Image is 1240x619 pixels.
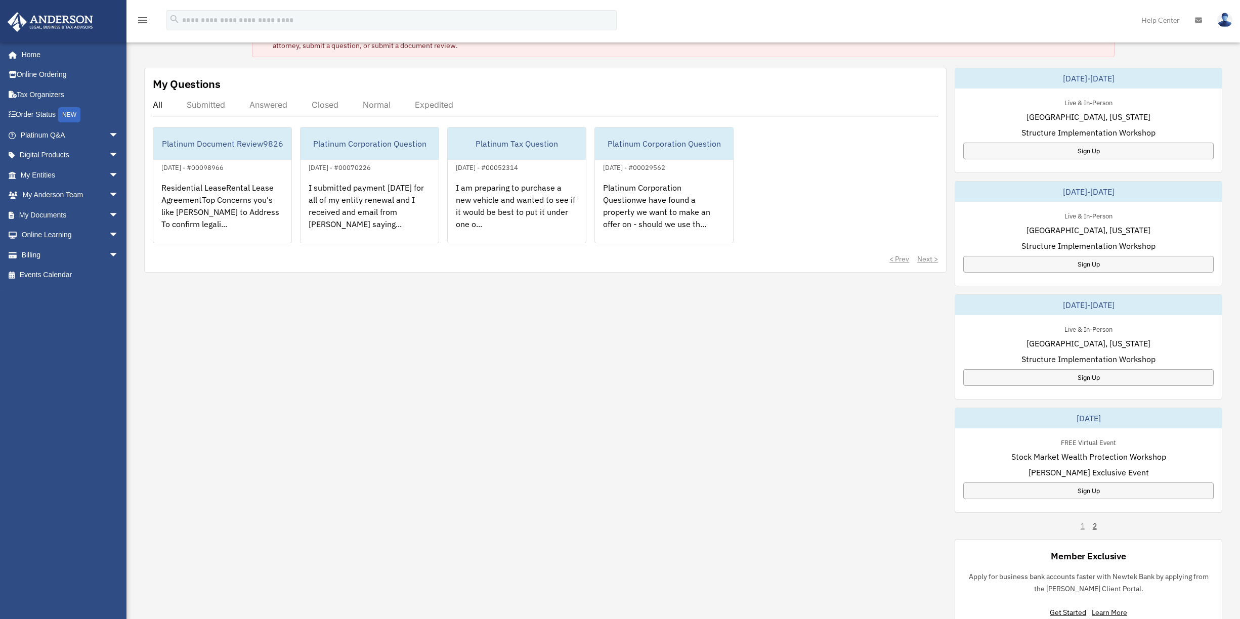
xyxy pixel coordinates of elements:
div: Expedited [415,100,453,110]
div: [DATE]-[DATE] [955,295,1222,315]
span: [PERSON_NAME] Exclusive Event [1029,466,1149,478]
a: Billingarrow_drop_down [7,245,134,265]
div: Normal [363,100,391,110]
i: search [169,14,180,25]
a: My Anderson Teamarrow_drop_down [7,185,134,205]
div: My Questions [153,76,221,92]
span: Structure Implementation Workshop [1021,126,1156,139]
a: Platinum Corporation Question[DATE] - #00070226I submitted payment [DATE] for all of my entity re... [300,127,439,243]
a: Online Learningarrow_drop_down [7,225,134,245]
a: Sign Up [963,482,1214,499]
span: arrow_drop_down [109,145,129,166]
img: User Pic [1217,13,1232,27]
div: NEW [58,107,80,122]
div: Platinum Document Review9826 [153,127,291,160]
div: [DATE] - #00052314 [448,161,526,172]
span: arrow_drop_down [109,225,129,246]
div: All [153,100,162,110]
span: [GEOGRAPHIC_DATA], [US_STATE] [1027,337,1150,349]
a: Sign Up [963,369,1214,386]
div: [DATE] - #00098966 [153,161,232,172]
a: Get Started [1050,608,1090,617]
span: [GEOGRAPHIC_DATA], [US_STATE] [1027,224,1150,236]
div: Live & In-Person [1056,210,1121,220]
a: Platinum Q&Aarrow_drop_down [7,125,134,145]
div: [DATE] - #00070226 [301,161,379,172]
div: [DATE] - #00029562 [595,161,673,172]
a: My Entitiesarrow_drop_down [7,165,134,185]
a: Online Ordering [7,65,134,85]
a: Sign Up [963,256,1214,273]
span: arrow_drop_down [109,185,129,206]
span: Structure Implementation Workshop [1021,353,1156,365]
div: Live & In-Person [1056,97,1121,107]
div: Residential LeaseRental Lease AgreementTop Concerns you's like [PERSON_NAME] to Address To confir... [153,173,291,252]
div: Closed [312,100,338,110]
div: Member Exclusive [1051,550,1126,562]
a: Events Calendar [7,265,134,285]
a: Platinum Document Review9826[DATE] - #00098966Residential LeaseRental Lease AgreementTop Concerns... [153,127,292,243]
a: menu [137,18,149,26]
span: [GEOGRAPHIC_DATA], [US_STATE] [1027,111,1150,123]
span: arrow_drop_down [109,245,129,266]
a: Home [7,45,129,65]
a: Digital Productsarrow_drop_down [7,145,134,165]
div: Live & In-Person [1056,323,1121,334]
div: [DATE]-[DATE] [955,182,1222,202]
div: Answered [249,100,287,110]
div: I submitted payment [DATE] for all of my entity renewal and I received and email from [PERSON_NAM... [301,173,439,252]
div: Platinum Corporation Question [301,127,439,160]
div: I am preparing to purchase a new vehicle and wanted to see if it would be best to put it under on... [448,173,586,252]
div: FREE Virtual Event [1053,436,1124,447]
div: Platinum Tax Question [448,127,586,160]
div: [DATE]-[DATE] [955,68,1222,89]
div: Platinum Corporation Question [595,127,733,160]
span: arrow_drop_down [109,165,129,186]
img: Anderson Advisors Platinum Portal [5,12,96,32]
a: Tax Organizers [7,84,134,105]
a: Order StatusNEW [7,105,134,125]
a: My Documentsarrow_drop_down [7,205,134,225]
div: Platinum Corporation Questionwe have found a property we want to make an offer on - should we use... [595,173,733,252]
p: Apply for business bank accounts faster with Newtek Bank by applying from the [PERSON_NAME] Clien... [963,570,1214,595]
i: menu [137,14,149,26]
span: arrow_drop_down [109,205,129,226]
div: [DATE] [955,408,1222,428]
a: Learn More [1092,608,1127,617]
span: Stock Market Wealth Protection Workshop [1011,451,1166,463]
div: Submitted [187,100,225,110]
a: Platinum Corporation Question[DATE] - #00029562Platinum Corporation Questionwe have found a prope... [594,127,734,243]
span: Structure Implementation Workshop [1021,240,1156,252]
a: 2 [1093,521,1097,531]
span: arrow_drop_down [109,125,129,146]
a: Platinum Tax Question[DATE] - #00052314I am preparing to purchase a new vehicle and wanted to see... [447,127,586,243]
a: Sign Up [963,143,1214,159]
